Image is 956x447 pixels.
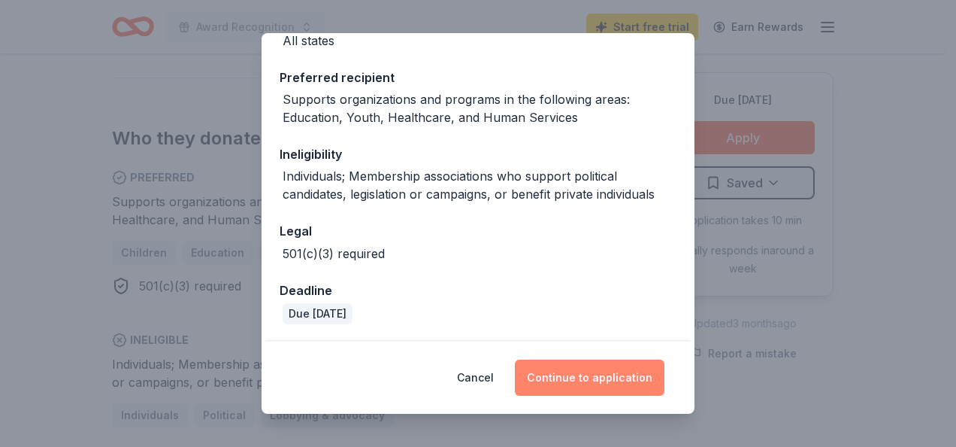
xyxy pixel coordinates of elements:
div: Individuals; Membership associations who support political candidates, legislation or campaigns, ... [283,167,676,203]
div: Ineligibility [280,144,676,164]
div: All states [283,32,334,50]
div: Deadline [280,281,676,300]
div: Legal [280,221,676,241]
button: Continue to application [515,360,664,396]
button: Cancel [457,360,494,396]
div: 501(c)(3) required [283,245,385,263]
div: Preferred recipient [280,68,676,87]
div: Due [DATE] [283,303,352,324]
div: Supports organizations and programs in the following areas: Education, Youth, Healthcare, and Hum... [283,90,676,126]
